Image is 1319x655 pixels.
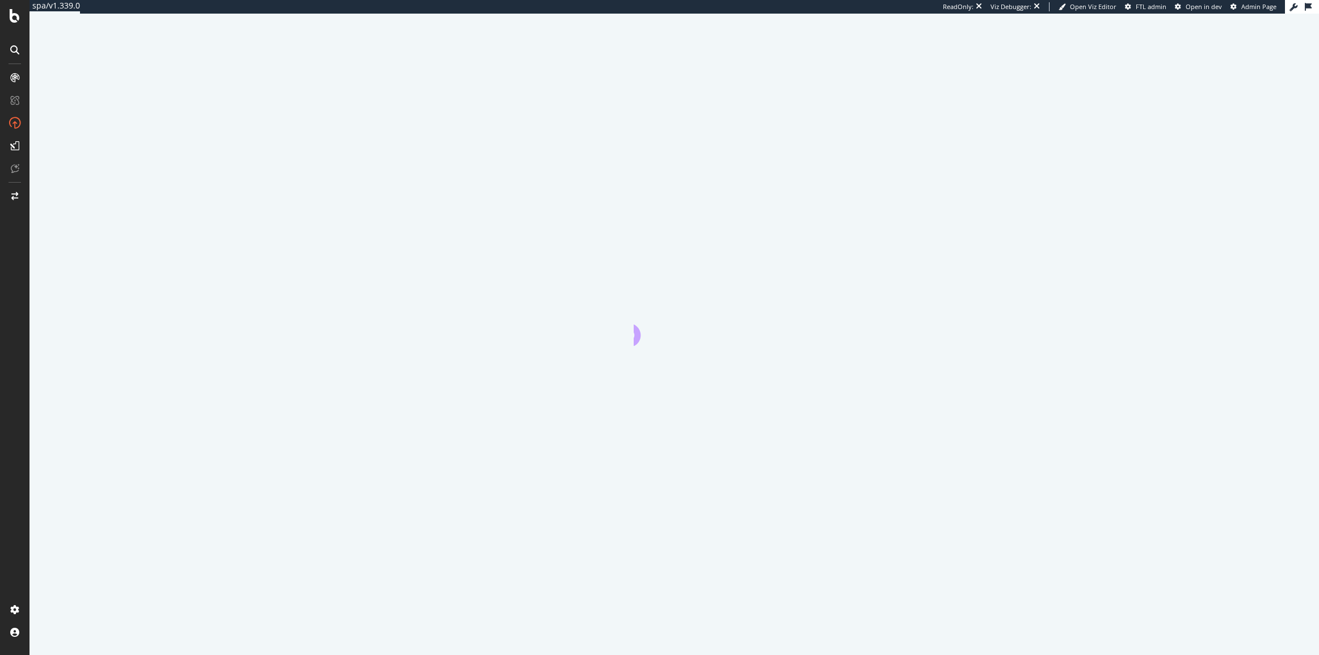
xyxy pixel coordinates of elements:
a: Open Viz Editor [1059,2,1116,11]
a: Admin Page [1230,2,1276,11]
span: Open in dev [1186,2,1222,11]
div: animation [634,305,715,346]
span: Open Viz Editor [1070,2,1116,11]
a: Open in dev [1175,2,1222,11]
span: FTL admin [1136,2,1166,11]
div: ReadOnly: [943,2,974,11]
span: Admin Page [1241,2,1276,11]
a: FTL admin [1125,2,1166,11]
div: Viz Debugger: [991,2,1031,11]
